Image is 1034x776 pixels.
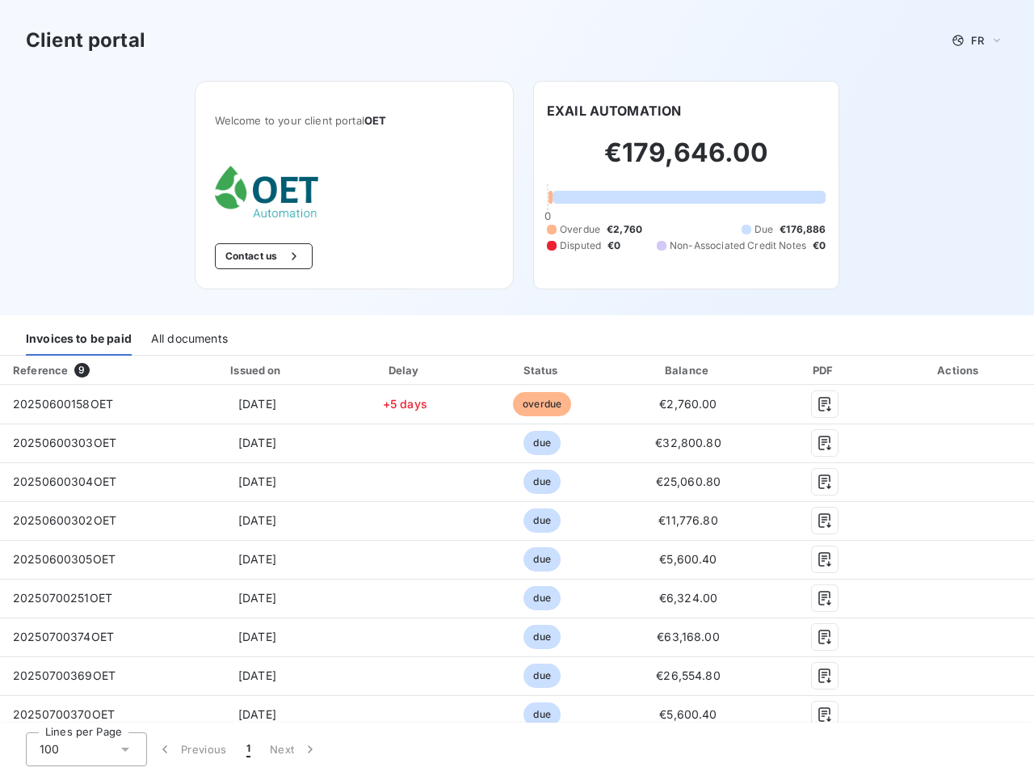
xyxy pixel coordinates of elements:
[13,668,116,682] span: 20250700369OET
[26,322,132,356] div: Invoices to be paid
[607,238,620,253] span: €0
[13,707,115,721] span: 20250700370OET
[341,362,469,378] div: Delay
[13,436,116,449] span: 20250600303OET
[215,243,313,269] button: Contact us
[523,470,560,494] span: due
[260,732,328,766] button: Next
[659,397,717,411] span: €2,760.00
[780,222,826,237] span: €176,886
[238,552,276,566] span: [DATE]
[364,114,386,127] span: OET
[238,436,276,449] span: [DATE]
[616,362,761,378] div: Balance
[238,707,276,721] span: [DATE]
[238,513,276,527] span: [DATE]
[13,552,116,566] span: 20250600305OET
[26,26,145,55] h3: Client portal
[40,741,59,757] span: 100
[238,397,276,411] span: [DATE]
[767,362,881,378] div: PDF
[238,591,276,605] span: [DATE]
[523,508,560,533] span: due
[513,392,571,416] span: overdue
[13,364,68,377] div: Reference
[659,591,717,605] span: €6,324.00
[971,34,984,47] span: FR
[180,362,335,378] div: Issued on
[813,238,826,253] span: €0
[659,552,717,566] span: €5,600.40
[607,222,642,237] span: €2,760
[547,101,681,120] h6: EXAIL AUTOMATION
[560,222,600,237] span: Overdue
[670,238,806,253] span: Non-Associated Credit Notes
[655,436,721,449] span: €32,800.80
[656,668,721,682] span: €26,554.80
[889,362,1031,378] div: Actions
[523,586,560,610] span: due
[658,513,718,527] span: €11,776.80
[656,474,721,488] span: €25,060.80
[13,513,116,527] span: 20250600302OET
[246,741,250,757] span: 1
[544,209,551,222] span: 0
[238,668,276,682] span: [DATE]
[238,630,276,643] span: [DATE]
[523,431,560,455] span: due
[547,137,826,185] h2: €179,646.00
[238,474,276,488] span: [DATE]
[13,397,113,411] span: 20250600158OET
[151,322,228,356] div: All documents
[215,166,318,217] img: Company logo
[13,630,114,643] span: 20250700374OET
[523,702,560,727] span: due
[147,732,237,766] button: Previous
[74,363,89,377] span: 9
[754,222,773,237] span: Due
[657,630,720,643] span: €63,168.00
[560,238,601,253] span: Disputed
[659,707,717,721] span: €5,600.40
[523,625,560,649] span: due
[215,114,494,127] span: Welcome to your client portal
[13,591,112,605] span: 20250700251OET
[383,397,427,411] span: +5 days
[523,664,560,688] span: due
[13,474,116,488] span: 20250600304OET
[476,362,609,378] div: Status
[237,732,260,766] button: 1
[523,547,560,571] span: due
